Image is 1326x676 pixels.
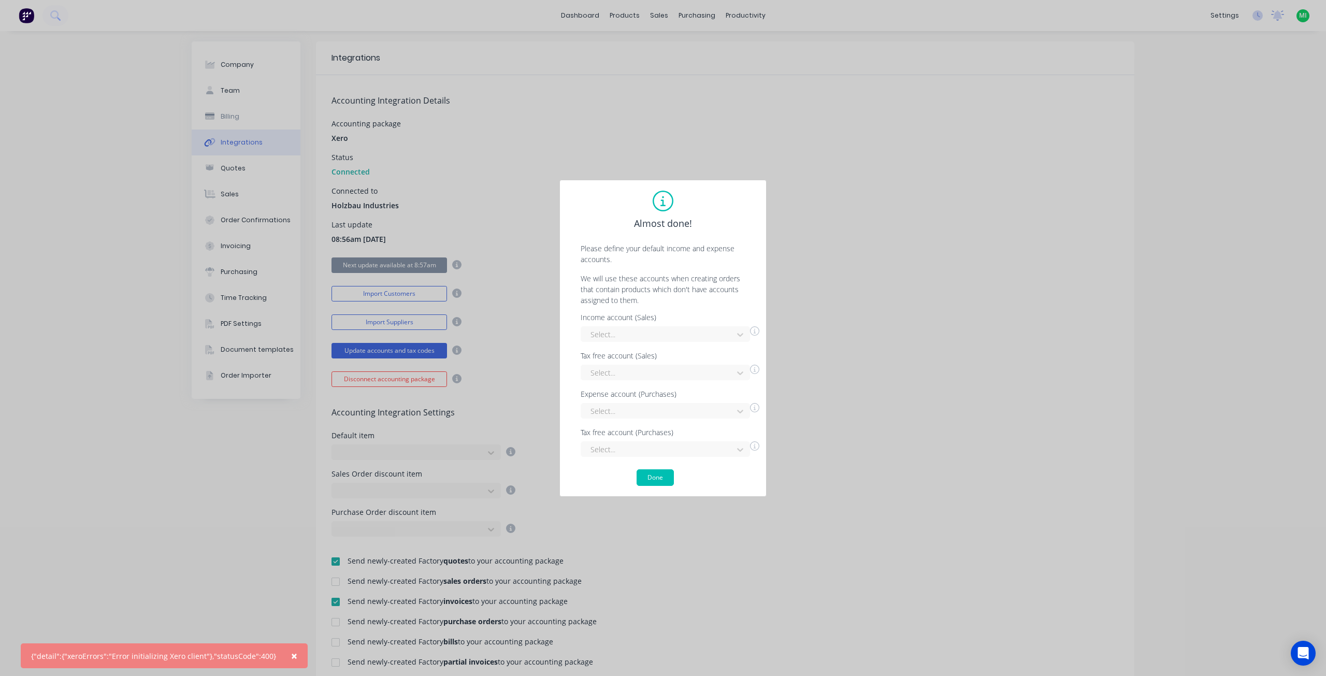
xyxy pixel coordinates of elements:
[19,8,34,23] img: Factory
[570,243,756,265] p: Please define your default income and expense accounts.
[291,649,297,663] span: ×
[581,352,759,359] div: Tax free account (Sales)
[581,429,759,436] div: Tax free account (Purchases)
[570,273,756,306] p: We will use these accounts when creating orders that contain products which don't have accounts a...
[31,651,276,661] div: {"detail":{"xeroErrors":"Error initializing Xero client"},"statusCode":400}
[634,217,692,231] span: Almost done!
[1291,641,1316,666] div: Open Intercom Messenger
[581,391,759,398] div: Expense account (Purchases)
[637,469,674,486] button: Done
[581,314,759,321] div: Income account (Sales)
[281,643,308,668] button: Close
